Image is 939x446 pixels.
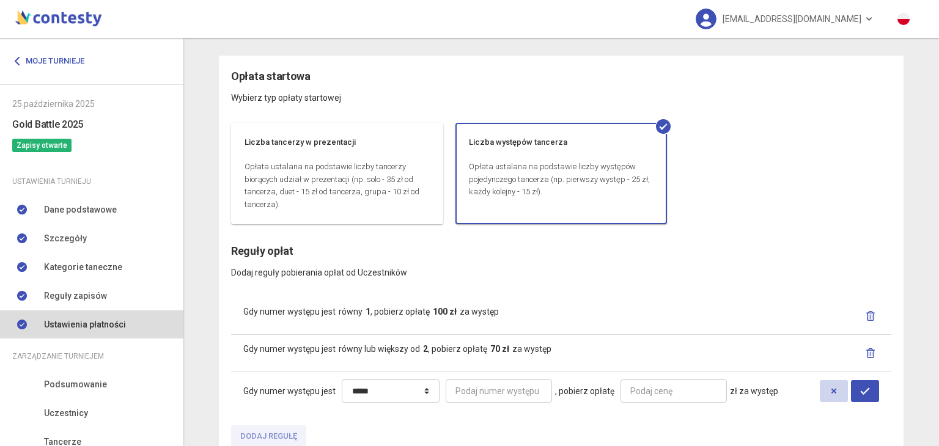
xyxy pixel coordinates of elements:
[12,97,171,111] div: 25 października 2025
[231,244,293,257] span: Reguły opłat
[231,85,891,104] p: Wybierz typ opłaty startowej
[12,175,171,188] div: Ustawienia turnieju
[460,307,499,316] span: za występ
[12,349,104,363] span: Zarządzanie turniejem
[366,307,370,316] strong: 1
[12,50,94,72] a: Moje turnieje
[245,136,430,148] p: Liczba tancerzy w prezentacji
[44,406,88,420] span: Uczestnicy
[12,117,171,132] h6: Gold Battle 2025
[44,260,122,274] span: Kategorie taneczne
[469,136,654,148] p: Liczba występów tancerza
[44,232,87,245] span: Szczegóły
[457,161,666,223] div: Opłata ustalana na podstawie liczby występów pojedynczego tancerza (np. pierwszy występ - 25 zł, ...
[428,344,487,354] span: , pobierz opłatę
[44,289,107,302] span: Reguły zapisów
[231,70,311,82] span: Opłata startowa
[433,307,457,316] strong: 100 zł
[339,307,363,316] span: równy
[339,344,420,354] span: równy lub większy od
[231,260,891,279] p: Dodaj reguły pobierania opłat od Uczestników
[44,203,117,216] span: Dane podstawowe
[723,6,861,32] span: [EMAIL_ADDRESS][DOMAIN_NAME]
[370,307,430,316] span: , pobierz opłatę
[490,344,509,354] strong: 70 zł
[243,307,336,316] span: Gdy numer występu jest
[730,384,778,398] span: zł za występ
[44,318,126,331] span: Ustawienia płatności
[44,378,107,391] span: Podsumowanie
[232,161,442,223] div: Opłata ustalana na podstawie liczby tancerzy biorących udział w prezentacji (np. solo - 35 zł od ...
[512,344,551,354] span: za występ
[243,384,336,398] span: Gdy numer występu jest
[243,344,336,354] span: Gdy numer występu jest
[12,139,72,152] span: Zapisy otwarte
[555,384,614,398] span: , pobierz opłatę
[423,344,428,354] strong: 2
